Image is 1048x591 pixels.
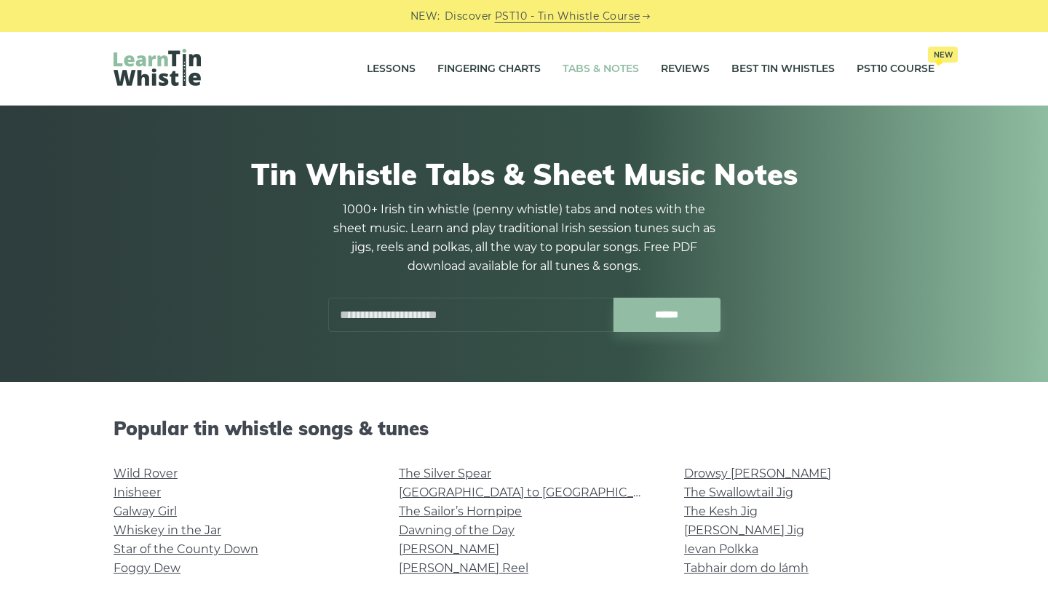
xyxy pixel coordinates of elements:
[114,156,934,191] h1: Tin Whistle Tabs & Sheet Music Notes
[114,523,221,537] a: Whiskey in the Jar
[327,200,720,276] p: 1000+ Irish tin whistle (penny whistle) tabs and notes with the sheet music. Learn and play tradi...
[114,542,258,556] a: Star of the County Down
[661,51,710,87] a: Reviews
[731,51,835,87] a: Best Tin Whistles
[684,561,809,575] a: Tabhair dom do lámh
[684,542,758,556] a: Ievan Polkka
[114,504,177,518] a: Galway Girl
[857,51,934,87] a: PST10 CourseNew
[399,561,528,575] a: [PERSON_NAME] Reel
[563,51,639,87] a: Tabs & Notes
[114,417,934,440] h2: Popular tin whistle songs & tunes
[399,485,667,499] a: [GEOGRAPHIC_DATA] to [GEOGRAPHIC_DATA]
[114,485,161,499] a: Inisheer
[684,467,831,480] a: Drowsy [PERSON_NAME]
[437,51,541,87] a: Fingering Charts
[399,467,491,480] a: The Silver Spear
[928,47,958,63] span: New
[684,485,793,499] a: The Swallowtail Jig
[367,51,416,87] a: Lessons
[684,523,804,537] a: [PERSON_NAME] Jig
[399,504,522,518] a: The Sailor’s Hornpipe
[399,542,499,556] a: [PERSON_NAME]
[684,504,758,518] a: The Kesh Jig
[114,561,180,575] a: Foggy Dew
[114,467,178,480] a: Wild Rover
[114,49,201,86] img: LearnTinWhistle.com
[399,523,515,537] a: Dawning of the Day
